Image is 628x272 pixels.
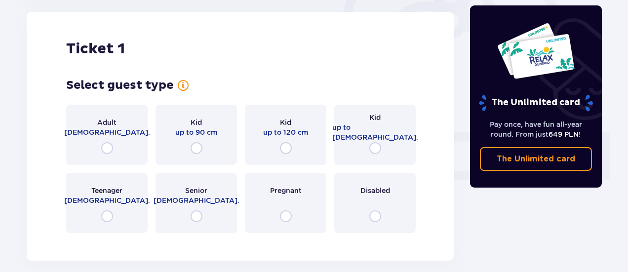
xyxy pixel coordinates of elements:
[360,186,390,195] span: Disabled
[480,147,592,171] a: The Unlimited card
[66,39,125,58] h2: Ticket 1
[64,195,150,205] span: [DEMOGRAPHIC_DATA].
[497,154,575,164] p: The Unlimited card
[549,130,579,138] span: 649 PLN
[270,186,302,195] span: Pregnant
[66,78,173,93] h3: Select guest type
[263,127,308,137] span: up to 120 cm
[497,22,575,79] img: Two entry cards to Suntago with the word 'UNLIMITED RELAX', featuring a white background with tro...
[369,113,381,122] span: Kid
[154,195,239,205] span: [DEMOGRAPHIC_DATA].
[91,186,122,195] span: Teenager
[332,122,418,142] span: up to [DEMOGRAPHIC_DATA].
[480,119,592,139] p: Pay once, have fun all-year round. From just !
[478,94,594,112] p: The Unlimited card
[185,186,207,195] span: Senior
[280,117,291,127] span: Kid
[64,127,150,137] span: [DEMOGRAPHIC_DATA].
[191,117,202,127] span: Kid
[97,117,117,127] span: Adult
[175,127,217,137] span: up to 90 cm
